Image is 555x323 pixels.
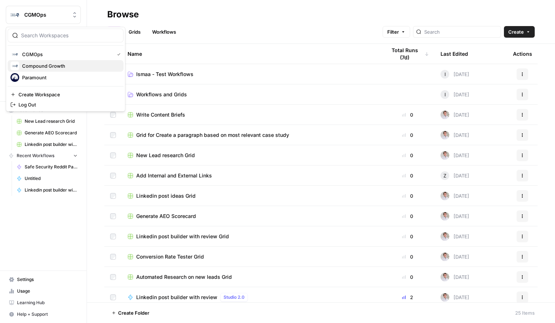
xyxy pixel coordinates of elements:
div: [DATE] [441,293,469,302]
input: Search [424,28,498,35]
a: Conversion Rate Tester Grid [128,253,375,260]
img: Compound Growth Logo [11,62,19,70]
div: 0 [386,253,429,260]
div: 0 [386,111,429,118]
a: Grids [124,26,145,38]
span: Learning Hub [17,299,78,306]
span: I [445,71,446,78]
a: Log Out [8,100,124,110]
span: Linkedin post builder with review [136,294,217,301]
a: New Lead research Grid [13,116,81,127]
a: Linkedin post builder with review Grid [128,233,375,240]
span: Linkedin post builder with review [25,187,78,193]
div: [DATE] [441,171,469,180]
a: Grid for Create a paragraph based on most relevant case study [128,131,375,139]
input: Search Workspaces [21,32,119,39]
div: [DATE] [441,151,469,160]
a: Settings [6,274,81,285]
div: [DATE] [441,212,469,221]
a: Safe Security Reddit Parser [13,161,81,173]
a: Untitled [13,173,81,184]
span: I [445,91,446,98]
img: gb5sba3xopuoyap1i3ljhgpw2lzq [441,232,449,241]
div: [DATE] [441,110,469,119]
span: Studio 2.0 [224,294,245,301]
a: Write Content Briefs [128,111,375,118]
span: Settings [17,276,78,283]
div: Workspace: CGMOps [6,27,125,112]
span: Conversion Rate Tester Grid [136,253,204,260]
img: Paramount Logo [11,73,19,82]
button: Create [504,26,535,38]
span: Recent Workflows [17,152,54,159]
a: Linkedin post builder with reviewStudio 2.0 [128,293,375,302]
div: 25 Items [515,309,535,316]
span: Generate AEO Scorecard [136,213,196,220]
span: Z [443,172,446,179]
span: Linkedin post builder with review Grid [25,141,78,148]
a: Automated Research on new leads Grid [128,273,375,281]
a: Linkedin post ideas Grid [128,192,375,200]
button: Create Folder [107,307,154,319]
div: Actions [513,44,532,64]
span: Generate AEO Scorecard [25,130,78,136]
a: Linkedin post builder with review [13,184,81,196]
span: Workflows and Grids [136,91,187,98]
span: Create Workspace [18,91,118,98]
a: Workflows and Grids [128,91,375,98]
div: 0 [386,172,429,179]
div: Last Edited [441,44,468,64]
div: 0 [386,152,429,159]
img: gb5sba3xopuoyap1i3ljhgpw2lzq [441,273,449,281]
a: Add Internal and External Links [128,172,375,179]
a: All [107,26,121,38]
span: New Lead research Grid [25,118,78,125]
span: Linkedin post builder with review Grid [136,233,229,240]
img: gb5sba3xopuoyap1i3ljhgpw2lzq [441,110,449,119]
a: Workflows [148,26,180,38]
button: Filter [383,26,410,38]
span: Filter [387,28,399,35]
a: Create Workspace [8,89,124,100]
span: Paramount [22,74,118,81]
img: gb5sba3xopuoyap1i3ljhgpw2lzq [441,192,449,200]
span: Create [508,28,524,35]
a: Generate AEO Scorecard [128,213,375,220]
span: Untitled [25,175,78,182]
button: Help + Support [6,309,81,320]
div: [DATE] [441,252,469,261]
span: New Lead research Grid [136,152,195,159]
span: Help + Support [17,311,78,318]
span: Ismaa - Test Workflows [136,71,193,78]
img: gb5sba3xopuoyap1i3ljhgpw2lzq [441,252,449,261]
div: 0 [386,131,429,139]
div: [DATE] [441,232,469,241]
img: gb5sba3xopuoyap1i3ljhgpw2lzq [441,131,449,139]
span: Log Out [18,101,118,108]
span: CGMOps [24,11,68,18]
a: Ismaa - Test Workflows [128,71,375,78]
div: 0 [386,192,429,200]
div: 0 [386,273,429,281]
button: Workspace: CGMOps [6,6,81,24]
a: Generate AEO Scorecard [13,127,81,139]
div: [DATE] [441,90,469,99]
div: Browse [107,9,139,20]
img: CGMOps Logo [11,50,19,59]
span: Create Folder [118,309,149,316]
div: 0 [386,213,429,220]
a: New Lead research Grid [128,152,375,159]
div: Total Runs (7d) [386,44,429,64]
span: Linkedin post ideas Grid [136,192,196,200]
div: 0 [386,233,429,240]
div: [DATE] [441,273,469,281]
a: Linkedin post builder with review Grid [13,139,81,150]
span: CGMOps [22,51,111,58]
img: gb5sba3xopuoyap1i3ljhgpw2lzq [441,212,449,221]
a: Learning Hub [6,297,81,309]
span: Automated Research on new leads Grid [136,273,232,281]
div: [DATE] [441,70,469,79]
img: gb5sba3xopuoyap1i3ljhgpw2lzq [441,151,449,160]
span: Grid for Create a paragraph based on most relevant case study [136,131,289,139]
div: [DATE] [441,192,469,200]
